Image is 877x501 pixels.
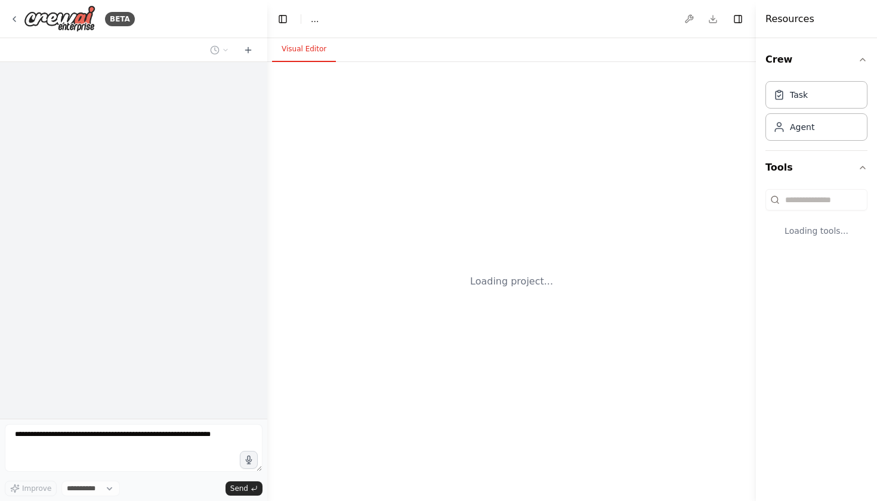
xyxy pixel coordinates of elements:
[470,274,553,289] div: Loading project...
[105,12,135,26] div: BETA
[765,184,867,256] div: Tools
[730,11,746,27] button: Hide right sidebar
[765,151,867,184] button: Tools
[272,37,336,62] button: Visual Editor
[765,43,867,76] button: Crew
[790,121,814,133] div: Agent
[5,481,57,496] button: Improve
[239,43,258,57] button: Start a new chat
[765,76,867,150] div: Crew
[311,13,319,25] span: ...
[230,484,248,493] span: Send
[205,43,234,57] button: Switch to previous chat
[765,215,867,246] div: Loading tools...
[790,89,808,101] div: Task
[240,451,258,469] button: Click to speak your automation idea
[226,481,263,496] button: Send
[22,484,51,493] span: Improve
[311,13,319,25] nav: breadcrumb
[765,12,814,26] h4: Resources
[24,5,95,32] img: Logo
[274,11,291,27] button: Hide left sidebar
